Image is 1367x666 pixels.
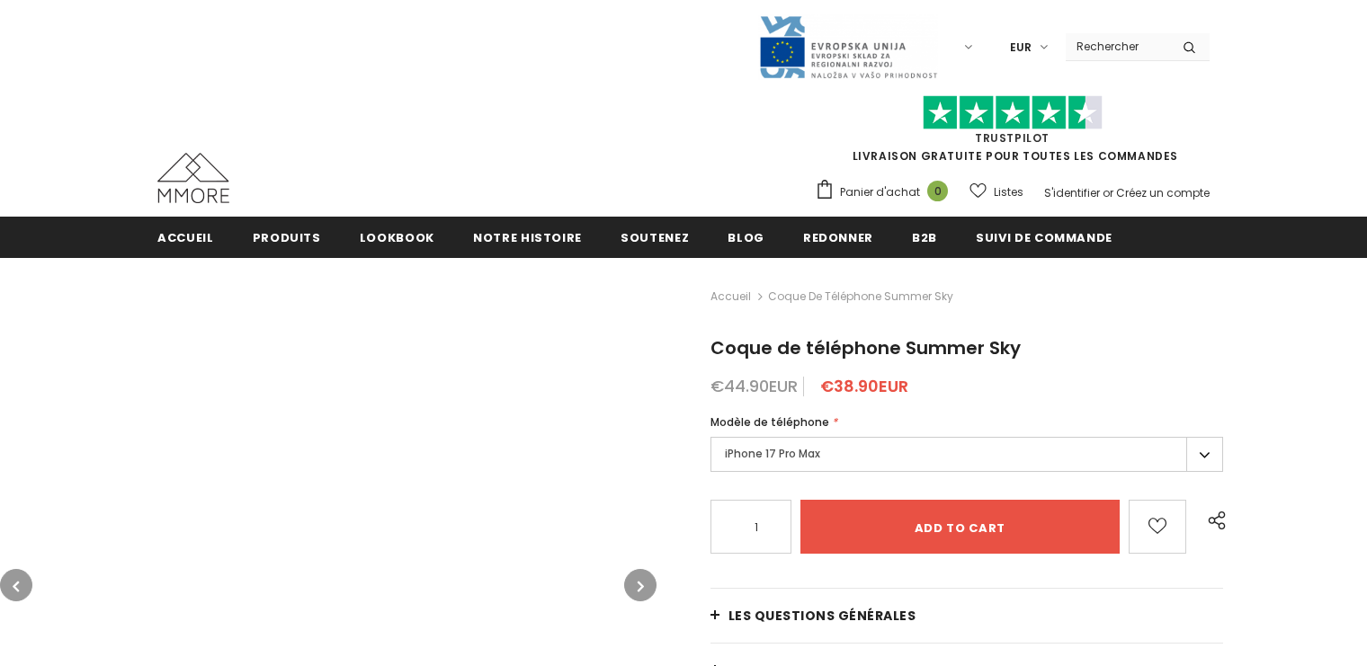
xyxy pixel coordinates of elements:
[912,229,937,246] span: B2B
[1010,39,1032,57] span: EUR
[710,375,798,397] span: €44.90EUR
[157,153,229,203] img: Cas MMORE
[975,130,1050,146] a: TrustPilot
[710,414,829,430] span: Modèle de téléphone
[621,229,689,246] span: soutenez
[820,375,908,397] span: €38.90EUR
[1044,185,1100,200] a: S'identifier
[1116,185,1210,200] a: Créez un compte
[758,14,938,80] img: Javni Razpis
[969,176,1023,208] a: Listes
[976,217,1112,257] a: Suivi de commande
[157,217,214,257] a: Accueil
[815,103,1210,164] span: LIVRAISON GRATUITE POUR TOUTES LES COMMANDES
[253,217,321,257] a: Produits
[803,217,873,257] a: Redonner
[803,229,873,246] span: Redonner
[360,217,434,257] a: Lookbook
[157,229,214,246] span: Accueil
[473,217,582,257] a: Notre histoire
[473,229,582,246] span: Notre histoire
[728,229,764,246] span: Blog
[1066,33,1169,59] input: Search Site
[800,500,1121,554] input: Add to cart
[710,589,1223,643] a: Les questions générales
[710,437,1223,472] label: iPhone 17 Pro Max
[360,229,434,246] span: Lookbook
[768,286,953,307] span: Coque de téléphone Summer Sky
[923,95,1103,130] img: Faites confiance aux étoiles pilotes
[621,217,689,257] a: soutenez
[927,181,948,201] span: 0
[710,286,751,307] a: Accueil
[1103,185,1113,200] span: or
[710,335,1021,360] span: Coque de téléphone Summer Sky
[815,179,957,206] a: Panier d'achat 0
[994,183,1023,201] span: Listes
[976,229,1112,246] span: Suivi de commande
[728,607,916,625] span: Les questions générales
[840,183,920,201] span: Panier d'achat
[728,217,764,257] a: Blog
[253,229,321,246] span: Produits
[758,39,938,54] a: Javni Razpis
[912,217,937,257] a: B2B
